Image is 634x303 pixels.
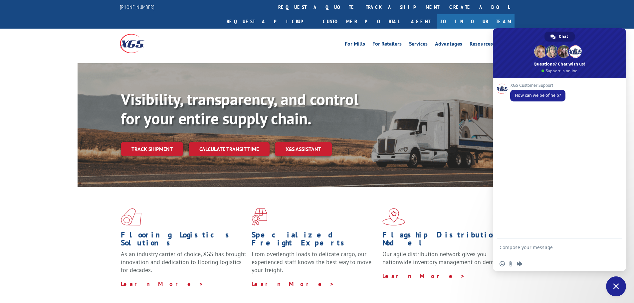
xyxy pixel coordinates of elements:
a: Resources [470,41,493,49]
b: Visibility, transparency, and control for your entire supply chain. [121,89,358,129]
span: Insert an emoji [500,261,505,266]
h1: Flooring Logistics Solutions [121,231,247,250]
a: For Retailers [372,41,402,49]
a: XGS ASSISTANT [275,142,332,156]
span: Send a file [508,261,514,266]
div: Close chat [606,276,626,296]
a: Customer Portal [318,14,404,29]
a: For Mills [345,41,365,49]
a: Advantages [435,41,462,49]
a: Learn More > [252,280,334,288]
span: As an industry carrier of choice, XGS has brought innovation and dedication to flooring logistics... [121,250,246,274]
a: Agent [404,14,437,29]
p: From overlength loads to delicate cargo, our experienced staff knows the best way to move your fr... [252,250,377,280]
a: [PHONE_NUMBER] [120,4,154,10]
a: Learn More > [121,280,204,288]
a: Track shipment [121,142,183,156]
a: Join Our Team [437,14,515,29]
a: Calculate transit time [189,142,270,156]
a: Learn More > [382,272,465,280]
div: Chat [544,32,575,42]
span: XGS Customer Support [510,83,565,88]
span: Our agile distribution network gives you nationwide inventory management on demand. [382,250,505,266]
span: Chat [559,32,568,42]
a: Services [409,41,428,49]
img: xgs-icon-total-supply-chain-intelligence-red [121,208,141,226]
span: How can we be of help? [515,92,561,98]
img: xgs-icon-flagship-distribution-model-red [382,208,405,226]
h1: Flagship Distribution Model [382,231,508,250]
img: xgs-icon-focused-on-flooring-red [252,208,267,226]
h1: Specialized Freight Experts [252,231,377,250]
a: Request a pickup [222,14,318,29]
textarea: Compose your message... [500,244,605,256]
span: Audio message [517,261,522,266]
